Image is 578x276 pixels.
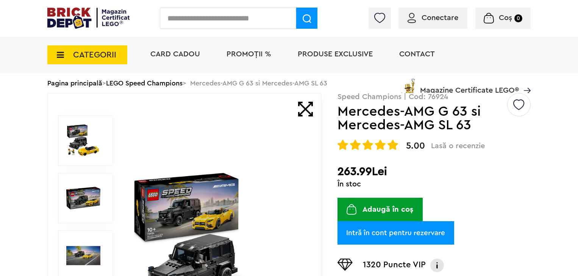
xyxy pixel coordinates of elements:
small: 0 [514,14,522,22]
h2: 263.99Lei [337,165,531,178]
a: Magazine Certificate LEGO® [519,77,531,84]
a: PROMOȚII % [227,50,271,58]
div: În stoc [337,180,531,188]
img: Evaluare cu stele [387,140,398,150]
img: Mercedes-AMG G 63 si Mercedes-AMG SL 63 [66,124,100,158]
a: Conectare [408,14,458,22]
img: Info VIP [430,259,445,272]
span: 5.00 [406,141,425,150]
img: Evaluare cu stele [375,140,386,150]
a: Intră în cont pentru rezervare [337,221,454,245]
img: Evaluare cu stele [337,140,348,150]
img: Mercedes-AMG G 63 si Mercedes-AMG SL 63 LEGO 76924 [66,239,100,273]
span: Magazine Certificate LEGO® [420,77,519,94]
h1: Mercedes-AMG G 63 si Mercedes-AMG SL 63 [337,105,506,132]
span: Conectare [422,14,458,22]
span: Lasă o recenzie [431,141,485,150]
img: Mercedes-AMG G 63 si Mercedes-AMG SL 63 [66,181,100,215]
img: Evaluare cu stele [350,140,361,150]
span: Coș [499,14,512,22]
a: Contact [399,50,435,58]
button: Adaugă în coș [337,198,423,221]
span: CATEGORII [73,51,116,59]
p: Speed Champions | Cod: 76924 [337,93,531,101]
img: Puncte VIP [337,259,353,271]
a: Card Cadou [150,50,200,58]
p: 1320 Puncte VIP [363,259,426,272]
a: Produse exclusive [298,50,373,58]
img: Evaluare cu stele [362,140,373,150]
